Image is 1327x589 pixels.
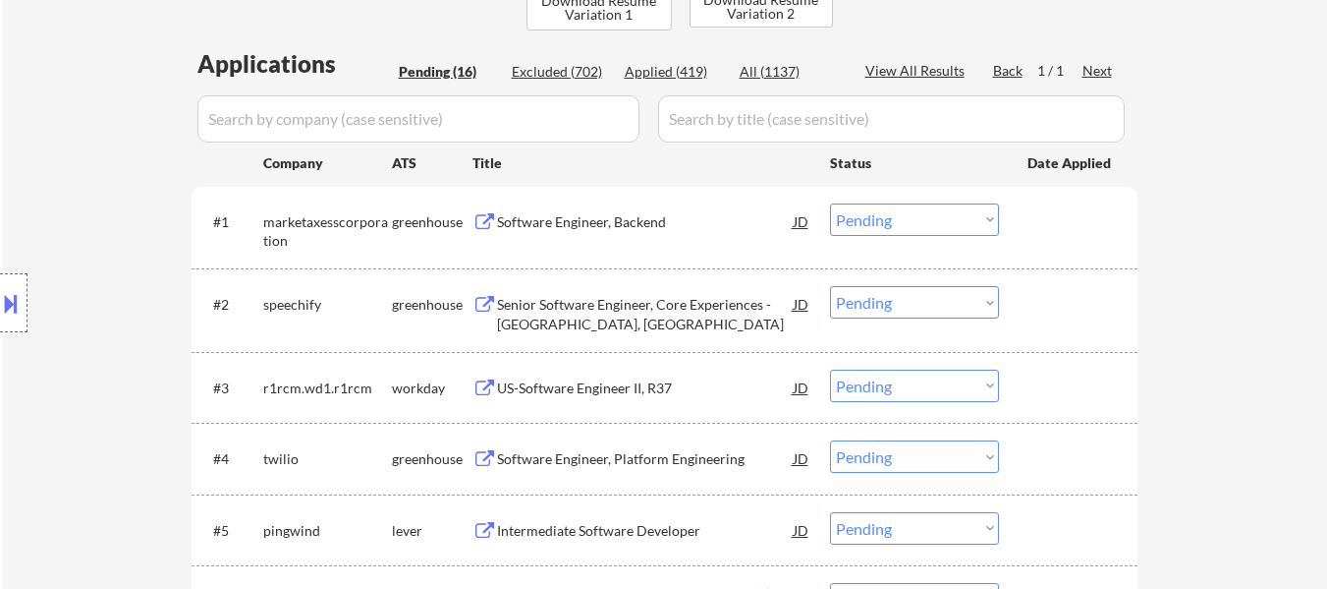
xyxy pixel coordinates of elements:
[792,286,811,322] div: JD
[472,153,811,173] div: Title
[792,512,811,548] div: JD
[392,212,472,232] div: greenhouse
[392,295,472,315] div: greenhouse
[512,62,610,82] div: Excluded (702)
[497,521,794,541] div: Intermediate Software Developer
[263,521,392,541] div: pingwind
[740,62,838,82] div: All (1137)
[392,153,472,173] div: ATS
[392,521,472,541] div: lever
[392,379,472,398] div: workday
[197,52,392,76] div: Applications
[497,295,794,333] div: Senior Software Engineer, Core Experiences - [GEOGRAPHIC_DATA], [GEOGRAPHIC_DATA]
[392,449,472,469] div: greenhouse
[865,61,970,81] div: View All Results
[792,441,811,476] div: JD
[197,95,639,143] input: Search by company (case sensitive)
[497,449,794,469] div: Software Engineer, Platform Engineering
[1082,61,1114,81] div: Next
[213,521,248,541] div: #5
[625,62,723,82] div: Applied (419)
[658,95,1125,143] input: Search by title (case sensitive)
[792,204,811,239] div: JD
[399,62,497,82] div: Pending (16)
[1037,61,1082,81] div: 1 / 1
[1027,153,1114,173] div: Date Applied
[993,61,1024,81] div: Back
[497,379,794,398] div: US-Software Engineer II, R37
[497,212,794,232] div: Software Engineer, Backend
[792,370,811,405] div: JD
[830,145,999,180] div: Status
